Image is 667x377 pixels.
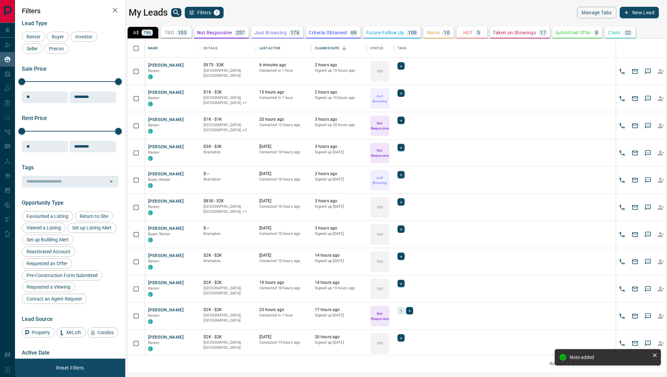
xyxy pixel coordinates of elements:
p: Contacted in 1 hour [259,313,308,318]
svg: Call [619,204,625,211]
svg: Call [619,95,625,102]
svg: Sms [645,231,651,238]
svg: Email [632,150,638,156]
span: + [400,199,402,205]
div: + [406,307,413,314]
svg: Email [632,286,638,292]
span: Tags [22,164,34,171]
p: 2 hours ago [315,89,363,95]
div: condos.ca [148,238,153,242]
svg: Reallocate [657,258,664,265]
p: Not Responsive [197,30,232,35]
div: condos.ca [148,156,153,161]
div: + [397,198,405,206]
p: North York, Toronto [204,122,252,133]
svg: Sms [645,340,651,347]
p: Just Browsing [371,175,389,185]
span: Renter [148,259,160,263]
div: Renter [22,32,45,42]
p: TBD [376,69,383,74]
span: + [400,63,402,69]
p: Just Browsing [371,93,389,104]
p: HOT [463,30,473,35]
p: Signed up [DATE] [315,231,363,237]
button: SMS [643,338,653,348]
button: Email [630,175,640,185]
button: Email [630,284,640,294]
svg: Call [619,258,625,265]
div: Viewed a Listing [22,223,66,233]
span: Requested a Viewing [24,284,73,290]
button: [PERSON_NAME] [148,62,184,69]
span: Renter [148,313,160,318]
p: 257 [236,30,245,35]
p: 20 hours ago [259,117,308,122]
span: Renter [148,69,160,73]
svg: Email [632,177,638,184]
svg: Reallocate [657,150,664,156]
div: + [397,253,405,260]
span: Lead Source [22,316,53,322]
button: Email [630,121,640,131]
p: Contacted 10 hours ago [259,231,308,237]
p: TBD [376,286,383,291]
p: Taken on Showings [493,30,536,35]
button: Reallocate [656,202,666,212]
div: Name [148,39,158,58]
button: Call [617,284,627,294]
button: [PERSON_NAME] [148,144,184,150]
div: Reactivated Account [22,246,75,257]
button: SMS [643,148,653,158]
span: Renter [148,150,160,155]
button: Reallocate [656,338,666,348]
span: 1 [400,307,402,314]
div: Details [200,39,256,58]
svg: Email [632,231,638,238]
p: 17 hours ago [315,307,363,313]
svg: Email [632,258,638,265]
span: + [400,90,402,97]
p: Contacted in 1 hour [259,95,308,101]
div: Seller [22,44,43,54]
p: Signed up 15 hours ago [315,68,363,73]
button: SMS [643,93,653,104]
button: Reallocate [656,121,666,131]
div: Status [367,39,394,58]
svg: Sms [645,313,651,320]
svg: Email [632,204,638,211]
p: Toronto [204,95,252,106]
p: 22 [625,30,631,35]
button: Call [617,148,627,158]
button: [PERSON_NAME] [148,117,184,123]
button: Email [630,202,640,212]
svg: Reallocate [657,95,664,102]
div: condos.ca [148,183,153,188]
div: + [397,171,405,178]
p: Not Responsive [371,311,389,321]
p: Brampton [204,231,252,237]
div: Precon [44,44,69,54]
span: Reactivated Account [24,249,73,254]
p: 10 [444,30,450,35]
svg: Reallocate [657,68,664,75]
div: Requested an Offer [22,258,72,269]
p: 3 hours ago [315,117,363,122]
button: Call [617,311,627,321]
svg: Sms [645,150,651,156]
p: 3 hours ago [315,144,363,150]
p: TBD [376,205,383,210]
button: SMS [643,229,653,240]
p: $1K - $1K [204,117,252,122]
p: TBD [376,259,383,264]
button: SMS [643,175,653,185]
span: Sale Price [22,66,47,72]
p: $3K - $3K [204,144,252,150]
p: 14 hours ago [315,253,363,258]
span: + [400,335,402,341]
h1: My Leads [129,7,168,18]
div: Set up Building Alert [22,235,74,245]
p: [DATE] [259,253,308,258]
p: 109 [408,30,417,35]
div: Tags [394,39,616,58]
p: Contacted in 1 hour [259,68,308,73]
